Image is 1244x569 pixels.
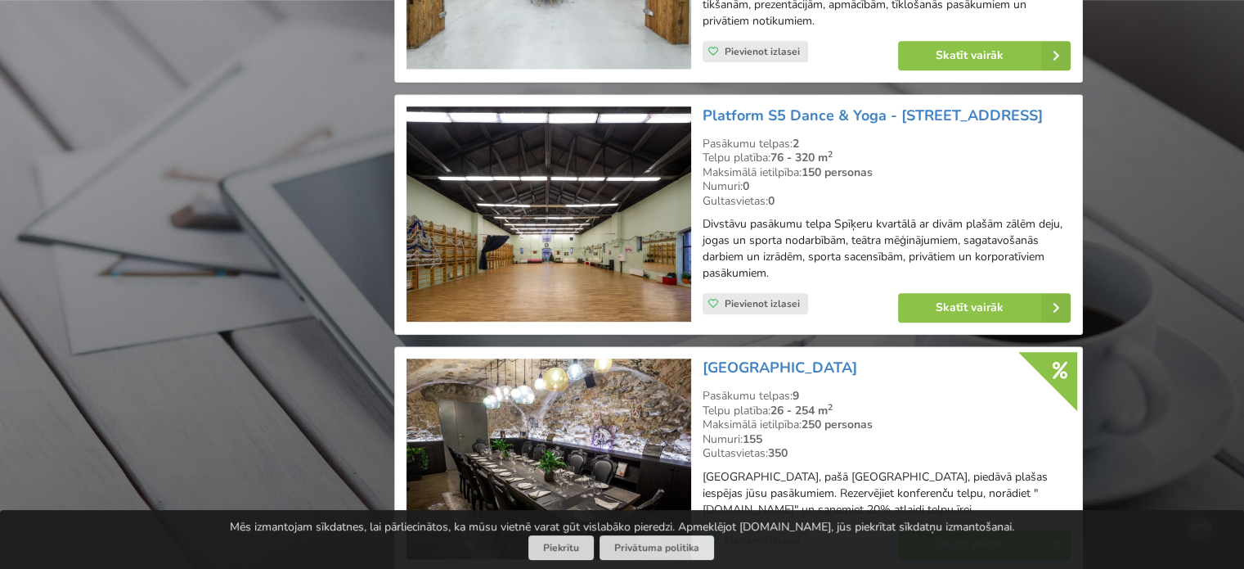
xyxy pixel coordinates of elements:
[802,417,873,432] strong: 250 personas
[703,404,1071,418] div: Telpu platība:
[768,445,788,461] strong: 350
[703,446,1071,461] div: Gultasvietas:
[528,535,594,561] button: Piekrītu
[703,469,1071,518] p: [GEOGRAPHIC_DATA], pašā [GEOGRAPHIC_DATA], piedāvā plašas iespējas jūsu pasākumiem. Rezervējiet k...
[898,41,1071,70] a: Skatīt vairāk
[406,359,690,559] img: Viesnīca | Rīga | Pullman Riga Old Town Hotel
[703,179,1071,194] div: Numuri:
[828,401,833,413] sup: 2
[600,535,714,561] a: Privātuma politika
[770,403,833,418] strong: 26 - 254 m
[703,216,1071,282] p: Divstāvu pasākumu telpa Spīķeru kvartālā ar divām plašām zālēm deju, jogas un sporta nodarbībām, ...
[828,148,833,160] sup: 2
[703,106,1043,125] a: Platform S5 Dance & Yoga - [STREET_ADDRESS]
[770,150,833,165] strong: 76 - 320 m
[703,194,1071,209] div: Gultasvietas:
[703,137,1071,151] div: Pasākumu telpas:
[703,432,1071,447] div: Numuri:
[743,178,749,194] strong: 0
[743,431,762,447] strong: 155
[703,389,1071,404] div: Pasākumu telpas:
[802,165,873,180] strong: 150 personas
[725,45,800,58] span: Pievienot izlasei
[793,136,799,151] strong: 2
[703,358,857,377] a: [GEOGRAPHIC_DATA]
[703,165,1071,180] div: Maksimālā ietilpība:
[406,106,690,323] img: Neierastas vietas | Rīga | Platform S5 Dance & Yoga - Spīķeru iela 5
[725,297,800,310] span: Pievienot izlasei
[898,293,1071,323] a: Skatīt vairāk
[703,151,1071,165] div: Telpu platība:
[703,418,1071,432] div: Maksimālā ietilpība:
[793,388,799,404] strong: 9
[768,193,775,209] strong: 0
